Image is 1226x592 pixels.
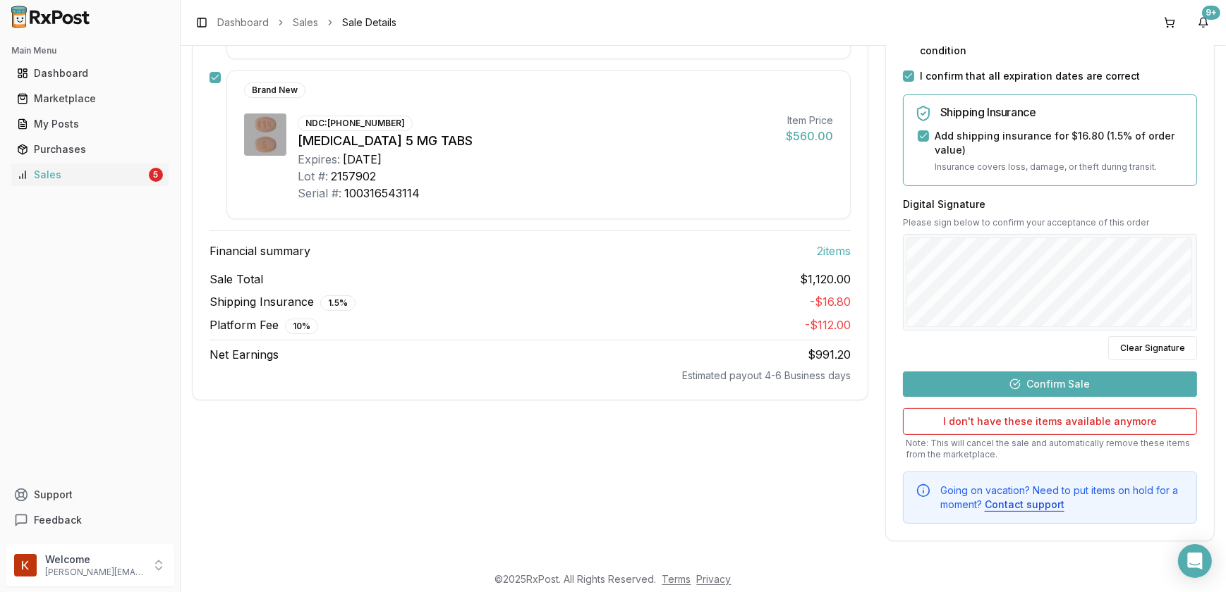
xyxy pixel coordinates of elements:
div: 9+ [1202,6,1220,20]
h3: Digital Signature [903,197,1197,211]
div: $560.00 [786,128,833,144]
img: RxPost Logo [6,6,96,28]
div: 10 % [285,319,318,334]
nav: breadcrumb [217,16,396,30]
div: Marketplace [17,92,163,106]
div: Purchases [17,142,163,156]
a: Marketplace [11,86,169,111]
button: Confirm Sale [903,371,1197,397]
div: Serial #: [298,185,341,202]
span: Feedback [34,513,82,527]
div: Sales [17,168,146,182]
a: Privacy [697,573,732,585]
h5: Shipping Insurance [940,106,1185,118]
button: Dashboard [6,62,174,85]
button: Clear Signature [1108,336,1197,360]
span: $1,120.00 [800,271,851,288]
div: 5 [149,168,163,182]
div: Dashboard [17,66,163,80]
div: [MEDICAL_DATA] 5 MG TABS [298,131,775,151]
img: Eliquis 5 MG TABS [244,113,286,156]
span: Platform Fee [210,316,318,334]
img: User avatar [14,554,37,576]
div: My Posts [17,117,163,131]
button: Marketplace [6,87,174,110]
a: Purchases [11,137,169,162]
div: Estimated payout 4-6 Business days [210,369,851,383]
a: Dashboard [11,61,169,86]
h2: Main Menu [11,45,169,56]
a: My Posts [11,111,169,137]
span: Sale Total [210,271,263,288]
div: NDC: [PHONE_NUMBER] [298,116,413,131]
div: Brand New [244,82,305,98]
button: Sales5 [6,164,174,186]
button: Feedback [6,507,174,533]
button: 9+ [1192,11,1215,34]
div: 1.5 % [320,295,356,311]
p: Welcome [45,553,143,567]
div: [DATE] [343,151,382,168]
a: Sales5 [11,162,169,187]
span: Shipping Insurance [210,293,356,311]
span: - $16.80 [810,295,851,309]
div: Item Price [786,113,833,128]
button: Contact support [985,498,1064,512]
div: 2157902 [331,168,376,185]
span: Net Earnings [210,346,279,363]
button: I don't have these items available anymore [903,408,1197,435]
span: $991.20 [808,347,851,362]
span: 2 item s [817,242,851,259]
p: Insurance covers loss, damage, or theft during transit. [935,160,1185,174]
button: My Posts [6,113,174,135]
a: Dashboard [217,16,269,30]
div: Open Intercom Messenger [1178,544,1212,578]
span: Financial summary [210,242,310,259]
span: - $112.00 [805,318,851,332]
p: [PERSON_NAME][EMAIL_ADDRESS][DOMAIN_NAME] [45,567,143,578]
button: Purchases [6,138,174,161]
a: Sales [293,16,318,30]
div: Expires: [298,151,340,168]
p: Please sign below to confirm your acceptance of this order [903,217,1197,228]
div: Going on vacation? Need to put items on hold for a moment? [940,483,1185,512]
label: I confirm that all expiration dates are correct [920,69,1140,83]
div: Lot #: [298,168,328,185]
button: Support [6,482,174,507]
label: Add shipping insurance for $16.80 ( 1.5 % of order value) [935,129,1185,157]
p: Note: This will cancel the sale and automatically remove these items from the marketplace. [903,438,1197,460]
a: Terms [662,573,691,585]
div: 100316543114 [344,185,420,202]
span: Sale Details [342,16,396,30]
